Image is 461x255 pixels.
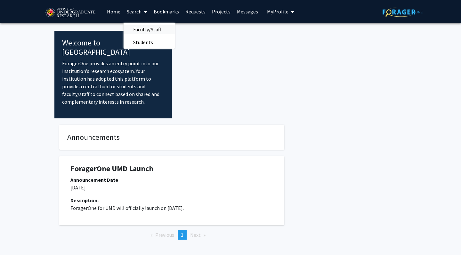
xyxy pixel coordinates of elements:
[70,164,273,173] h1: ForagerOne UMD Launch
[43,5,97,21] img: University of Maryland Logo
[124,25,175,34] a: Faculty/Staff
[124,23,171,36] span: Faculty/Staff
[5,226,27,250] iframe: Chat
[181,232,183,238] span: 1
[70,184,273,191] p: [DATE]
[383,7,423,17] img: ForagerOne Logo
[70,196,273,204] div: Description:
[155,232,174,238] span: Previous
[267,8,288,15] span: My Profile
[150,0,182,23] a: Bookmarks
[124,37,175,47] a: Students
[62,38,164,57] h4: Welcome to [GEOGRAPHIC_DATA]
[67,133,276,142] h4: Announcements
[182,0,209,23] a: Requests
[70,204,273,212] p: ForagerOne for UMD will officially launch on [DATE].
[59,230,284,240] ul: Pagination
[190,232,201,238] span: Next
[70,176,273,184] div: Announcement Date
[234,0,261,23] a: Messages
[124,36,163,49] span: Students
[209,0,234,23] a: Projects
[104,0,124,23] a: Home
[124,0,150,23] a: Search
[62,60,164,106] p: ForagerOne provides an entry point into our institution’s research ecosystem. Your institution ha...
